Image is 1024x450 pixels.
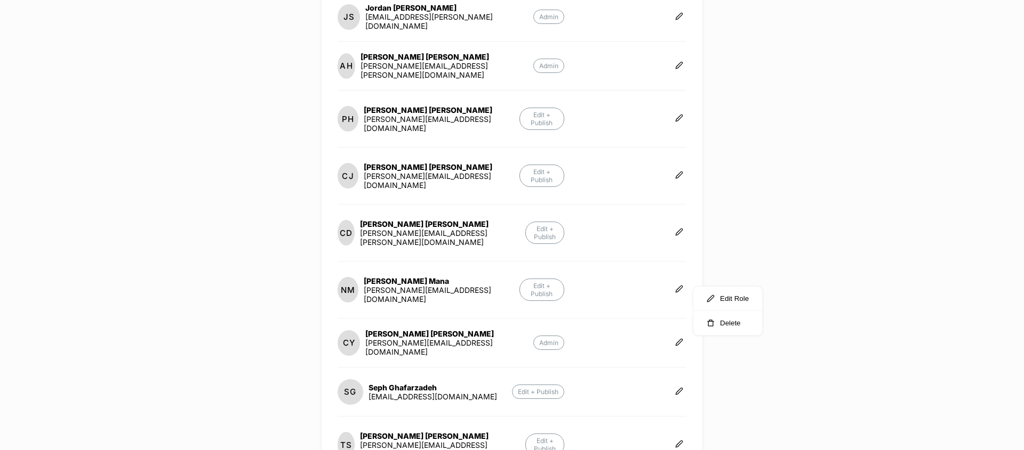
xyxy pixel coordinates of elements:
div: [PERSON_NAME] [PERSON_NAME] [360,219,526,228]
p: PH [342,114,354,124]
p: CY [343,338,355,348]
p: Edit + Publish [519,108,565,130]
div: [PERSON_NAME] Mana [364,276,519,285]
div: [PERSON_NAME] [PERSON_NAME] [361,52,533,61]
p: Edit + Publish [512,384,564,399]
p: Admin [533,59,564,73]
div: [PERSON_NAME][EMAIL_ADDRESS][PERSON_NAME][DOMAIN_NAME] [360,228,526,247]
div: Jordan [PERSON_NAME] [365,3,533,12]
div: [PERSON_NAME] [PERSON_NAME] [360,431,526,440]
p: Edit + Publish [525,222,564,244]
p: CD [340,228,353,238]
div: [PERSON_NAME] [PERSON_NAME] [364,162,519,171]
p: CJ [342,171,354,181]
p: Admin [533,10,564,24]
p: JS [343,12,355,22]
div: [PERSON_NAME][EMAIL_ADDRESS][DOMAIN_NAME] [365,338,533,356]
p: TS [340,440,352,450]
p: SG [344,387,356,397]
p: AH [340,61,353,71]
button: Edit Role [693,287,762,311]
p: Admin [533,336,564,350]
div: [PERSON_NAME][EMAIL_ADDRESS][DOMAIN_NAME] [364,171,519,190]
div: [PERSON_NAME][EMAIL_ADDRESS][PERSON_NAME][DOMAIN_NAME] [361,61,533,79]
div: [EMAIL_ADDRESS][PERSON_NAME][DOMAIN_NAME] [365,12,533,30]
div: [EMAIL_ADDRESS][DOMAIN_NAME] [369,392,497,401]
div: [PERSON_NAME] [PERSON_NAME] [365,329,533,338]
button: Delete [693,311,762,335]
div: Seph Ghafarzadeh [369,383,497,392]
p: Edit + Publish [519,279,565,301]
div: [PERSON_NAME][EMAIL_ADDRESS][DOMAIN_NAME] [364,285,519,304]
p: Edit + Publish [519,165,565,187]
p: NM [341,285,355,295]
div: [PERSON_NAME][EMAIL_ADDRESS][DOMAIN_NAME] [364,114,519,133]
div: [PERSON_NAME] [PERSON_NAME] [364,105,519,114]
